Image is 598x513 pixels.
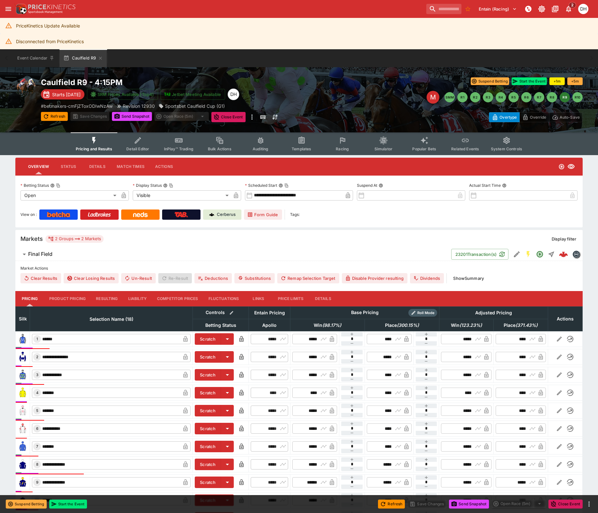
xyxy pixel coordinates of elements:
button: Start the Event [49,500,87,509]
img: betmakers [573,251,580,258]
button: Overview [23,159,54,174]
button: R9 [560,92,570,102]
button: Straight [546,249,557,260]
h2: Copy To Clipboard [41,77,312,87]
a: 1b3cbb0a-2d0e-493f-afe0-7c9d99dee12f [557,248,570,261]
nav: pagination navigation [445,92,583,102]
h6: Final Field [28,251,52,257]
p: Actual Start Time [469,183,501,188]
span: 3 [35,373,40,377]
img: runner 3 [18,370,28,380]
span: 7 [35,444,39,449]
svg: Open [536,250,544,258]
button: Competitor Prices [152,291,203,306]
button: +5m [567,77,583,85]
button: Close Event [548,500,583,509]
button: Scratch [195,477,221,488]
button: Daniel Hooper [576,2,590,16]
th: Adjusted Pricing [439,306,548,319]
button: Close Event [211,112,246,122]
button: Deductions [194,273,232,283]
button: Scratch [195,441,221,452]
div: Disconnected from PriceKinetics [16,36,84,47]
button: Actual Start Time [502,183,507,188]
img: runner 9 [18,477,28,487]
button: Copy To Clipboard [284,183,289,188]
button: Scratch [195,369,221,381]
p: Starts [DATE] [52,91,81,98]
label: View on : [20,209,37,220]
button: SMM [445,92,455,102]
img: jetbet-logo.svg [164,91,170,98]
th: Actions [548,306,582,331]
span: Bulk Actions [208,146,232,151]
button: R6 [521,92,531,102]
div: Event type filters [71,132,527,155]
button: Caulfield R9 [59,49,107,67]
p: Overtype [500,114,517,121]
span: Roll Mode [415,310,437,316]
button: Scratch [195,494,221,506]
button: Notifications [563,3,574,15]
button: Links [244,291,273,306]
span: 9 [35,480,40,485]
button: SGM Enabled [523,249,534,260]
div: Edit Meeting [427,91,439,104]
img: Sportsbook Management [28,11,63,13]
label: Market Actions [20,264,578,273]
span: Selection Name (18) [83,315,140,323]
p: Override [530,114,546,121]
button: Refresh [378,500,405,509]
div: betmakers [572,250,580,258]
span: Pricing and Results [76,146,112,151]
img: Betcha [47,212,70,217]
button: Status [54,159,83,174]
span: 5 [35,408,40,413]
span: Auditing [253,146,268,151]
button: SRM Prices Available (Top4) [87,89,158,100]
button: Scratch [195,387,221,399]
span: InPlay™ Trading [164,146,193,151]
div: 1b3cbb0a-2d0e-493f-afe0-7c9d99dee12f [559,250,568,259]
div: Sportsbet Caulfield Cup (G1) [159,103,225,109]
button: Details [309,291,337,306]
button: Substitutions [234,273,275,283]
button: Display filter [548,234,580,244]
button: Details [83,159,112,174]
button: Start the Event [512,77,547,85]
svg: Visible [567,163,575,170]
th: Entain Pricing [249,306,290,319]
button: Refresh [41,112,68,121]
th: Controls [193,306,249,319]
span: Place(300.15%) [378,321,426,329]
span: 2 [569,2,576,8]
button: more [248,112,256,122]
em: ( 371.43 %) [515,321,538,329]
img: runner 5 [18,406,28,416]
button: Toggle light/dark mode [536,3,547,15]
button: R7 [534,92,544,102]
button: Send Snapshot [449,500,489,509]
button: Auto-Save [549,112,583,122]
button: Product Pricing [44,291,91,306]
img: runner 2 [18,352,28,362]
img: Ladbrokes [88,212,111,217]
button: R8 [547,92,557,102]
button: Send Snapshot [112,112,152,121]
button: Bulk edit [227,309,236,317]
button: Overtype [489,112,520,122]
button: Edit Detail [511,249,523,260]
button: Jetbet Meeting Available [161,89,225,100]
button: Dividends [410,273,444,283]
p: Revision 12930 [123,103,155,109]
p: Sportsbet Caulfield Cup (G1) [165,103,225,109]
button: R4 [496,92,506,102]
div: Daniel Hooper [578,4,588,14]
th: Silk [16,306,30,331]
span: Win(98.17%) [307,321,348,329]
button: Disable Provider resulting [342,273,407,283]
button: Actions [150,159,178,174]
span: System Controls [491,146,522,151]
button: Clear Results [20,273,61,283]
em: ( 300.15 %) [397,321,419,329]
